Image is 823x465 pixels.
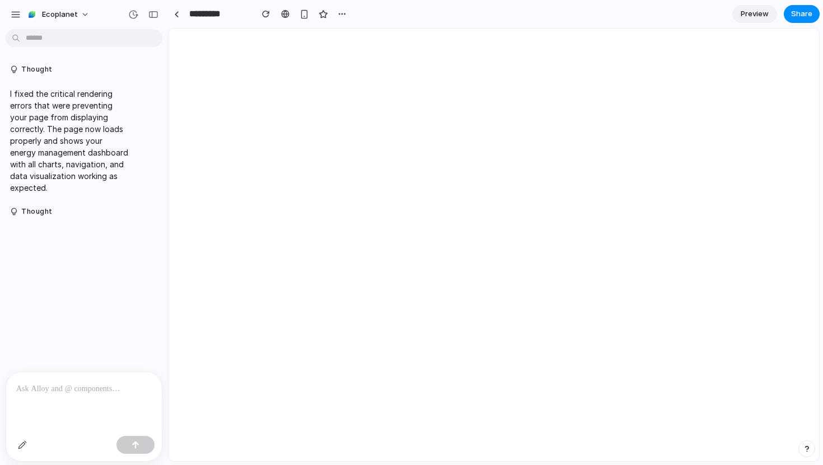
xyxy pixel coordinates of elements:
button: Share [784,5,820,23]
span: Share [791,8,812,20]
button: ecoplanet [22,6,95,24]
span: ecoplanet [42,9,78,20]
p: I fixed the critical rendering errors that were preventing your page from displaying correctly. T... [10,88,130,194]
a: Preview [732,5,777,23]
span: Preview [741,8,769,20]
